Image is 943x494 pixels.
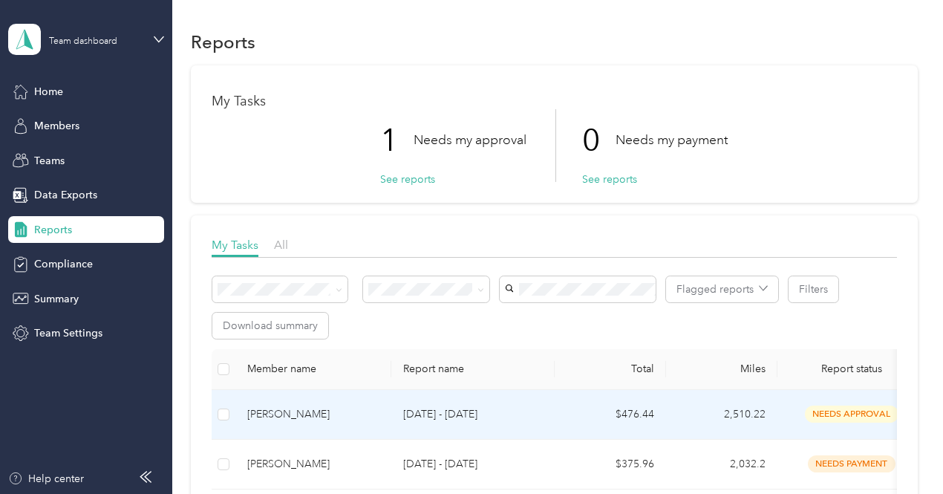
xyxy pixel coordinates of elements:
span: Reports [34,222,72,238]
span: Data Exports [34,187,97,203]
p: 1 [380,109,414,172]
div: Member name [247,363,379,375]
h1: Reports [191,34,255,50]
button: See reports [380,172,435,187]
span: Home [34,84,63,100]
span: Team Settings [34,325,102,341]
button: Download summary [212,313,328,339]
p: 0 [582,109,616,172]
p: Needs my approval [414,131,526,149]
div: [PERSON_NAME] [247,406,379,423]
iframe: Everlance-gr Chat Button Frame [860,411,943,494]
h1: My Tasks [212,94,897,109]
th: Report name [391,349,555,390]
div: Total [567,363,654,375]
span: Teams [34,153,65,169]
span: needs payment [808,455,895,472]
span: needs approval [805,406,898,423]
td: 2,510.22 [666,390,777,440]
button: See reports [582,172,637,187]
button: Flagged reports [666,276,778,302]
span: All [274,238,288,252]
div: [PERSON_NAME] [247,456,379,472]
div: Team dashboard [49,37,117,46]
td: $476.44 [555,390,666,440]
button: Filters [789,276,838,302]
p: [DATE] - [DATE] [403,456,543,472]
td: $375.96 [555,440,666,490]
div: Miles [678,363,766,375]
span: Compliance [34,256,93,272]
button: Help center [8,471,84,487]
span: Report status [789,363,914,375]
p: [DATE] - [DATE] [403,406,543,423]
span: Members [34,118,79,134]
p: Needs my payment [616,131,728,149]
span: My Tasks [212,238,258,252]
span: Summary [34,291,79,307]
th: Member name [235,349,391,390]
td: 2,032.2 [666,440,777,490]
